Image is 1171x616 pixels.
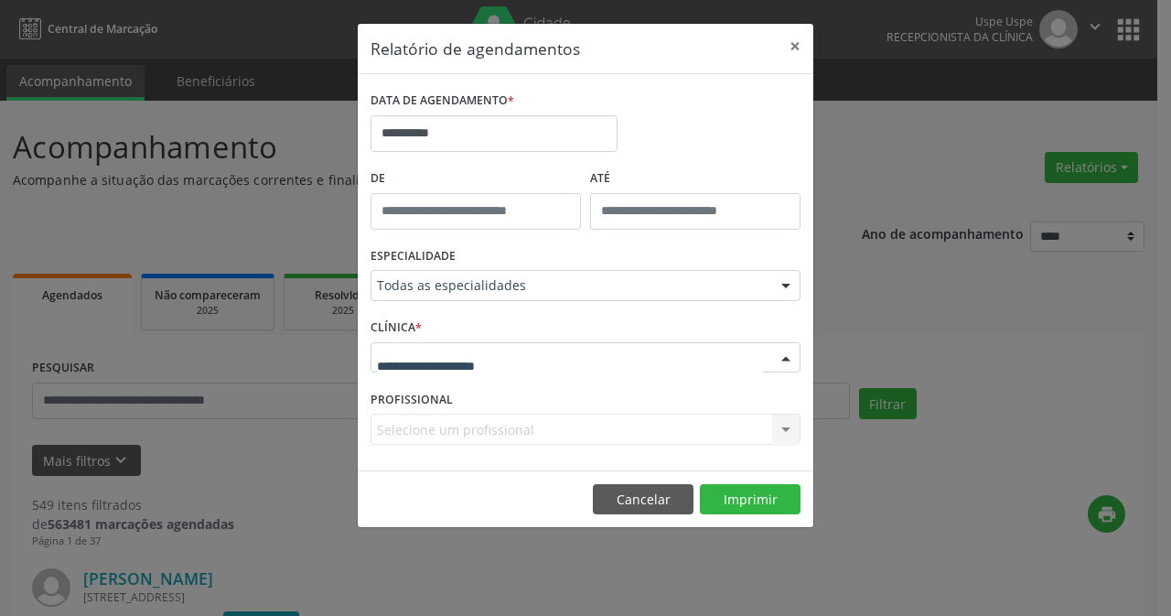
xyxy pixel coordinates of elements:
[377,276,763,295] span: Todas as especialidades
[371,165,581,193] label: De
[590,165,800,193] label: ATÉ
[371,385,453,414] label: PROFISSIONAL
[700,484,800,515] button: Imprimir
[593,484,693,515] button: Cancelar
[371,37,580,60] h5: Relatório de agendamentos
[371,87,514,115] label: DATA DE AGENDAMENTO
[777,24,813,69] button: Close
[371,243,456,271] label: ESPECIALIDADE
